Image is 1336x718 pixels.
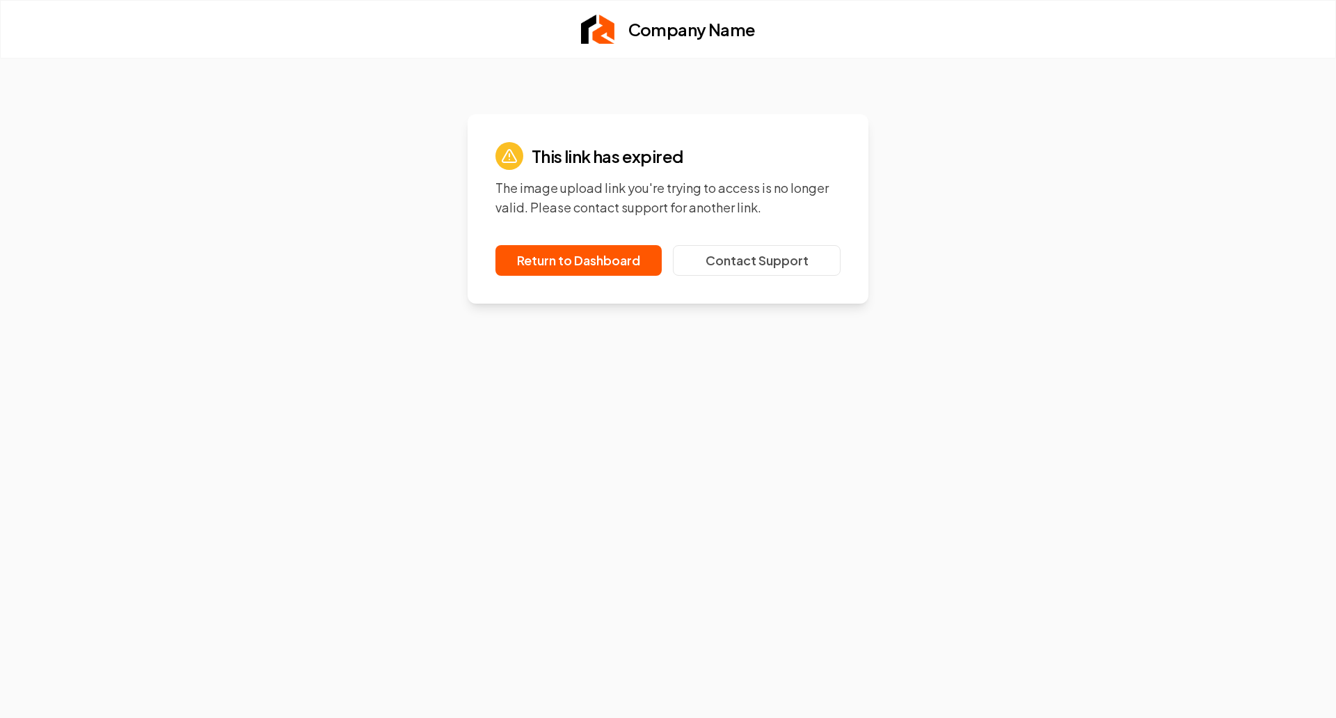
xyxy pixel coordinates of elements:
[495,245,662,276] a: Return to Dashboard
[532,145,683,167] h1: This link has expired
[673,245,841,276] a: Contact Support
[628,18,756,40] h2: Company Name
[581,15,614,44] img: Rebolt Logo
[495,178,841,217] p: The image upload link you're trying to access is no longer valid. Please contact support for anot...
